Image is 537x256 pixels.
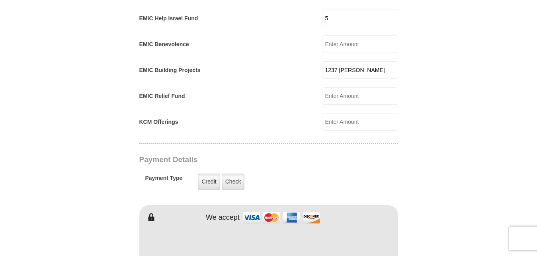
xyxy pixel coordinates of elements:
label: KCM Offerings [139,118,178,126]
input: Enter Amount [322,35,398,53]
label: Check [222,174,245,190]
label: EMIC Relief Fund [139,92,185,100]
h5: Payment Type [145,175,183,186]
h3: Payment Details [139,155,342,164]
label: EMIC Building Projects [139,66,201,74]
input: Enter Amount [322,10,398,27]
img: credit cards accepted [242,209,321,226]
label: EMIC Benevolence [139,40,189,49]
h4: We accept [206,213,240,222]
label: EMIC Help Israel Fund [139,14,198,23]
label: Credit [198,174,220,190]
input: Enter Amount [322,87,398,105]
input: Enter Amount [322,113,398,131]
input: Enter Amount [322,61,398,79]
